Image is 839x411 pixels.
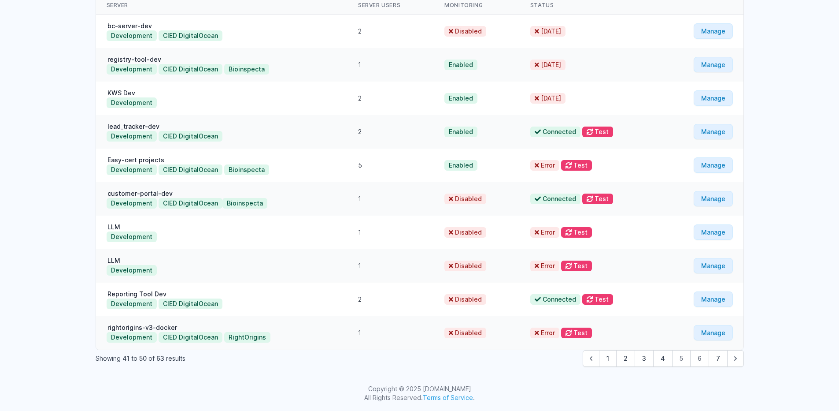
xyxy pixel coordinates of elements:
[530,227,559,238] span: Error
[224,164,269,175] button: Bioinspecta
[107,131,157,142] button: Development
[444,127,477,137] span: Enabled
[727,350,744,367] button: Next &raquo;
[530,160,559,171] span: Error
[96,355,121,362] span: Showing
[107,164,157,175] button: Development
[107,22,153,30] a: bc-server-dev
[561,261,592,271] button: Test
[347,115,434,149] td: 2
[444,261,486,271] span: Disabled
[159,164,222,175] button: CIED DigitalOcean
[347,182,434,216] td: 1
[561,160,592,171] button: Test
[561,328,592,338] button: Test
[444,328,486,338] span: Disabled
[694,124,733,139] a: Manage
[530,93,565,104] span: [DATE]
[423,394,473,401] a: Terms of Service
[159,131,222,142] button: CIED DigitalOcean
[96,350,744,367] nav: Pagination Navigation
[530,26,565,37] span: [DATE]
[530,60,565,70] span: [DATE]
[107,97,157,108] button: Development
[347,82,434,115] td: 2
[107,64,157,75] button: Development
[690,350,709,367] button: Go to page 6
[694,258,733,273] a: Manage
[444,160,477,171] span: Enabled
[107,123,160,130] a: lead_tracker-dev
[347,316,434,350] td: 1
[530,328,559,338] span: Error
[582,194,613,204] button: Test
[159,30,222,41] button: CIED DigitalOcean
[156,355,164,362] span: 63
[694,157,733,173] a: Manage
[107,156,165,164] a: Easy-cert projects
[444,60,477,70] span: Enabled
[222,198,267,209] button: Bioinspecta
[530,294,580,305] span: Connected
[107,56,162,63] a: registry-tool-dev
[530,194,580,204] span: Connected
[159,64,222,75] button: CIED DigitalOcean
[159,299,222,309] button: CIED DigitalOcean
[107,30,157,41] button: Development
[107,89,136,97] a: KWS Dev
[347,249,434,283] td: 1
[694,224,733,240] a: Manage
[107,324,178,331] a: rightorigins-v3-docker
[107,332,157,343] button: Development
[107,265,157,276] button: Development
[444,194,486,204] span: Disabled
[599,350,617,367] button: Go to page 1
[159,198,222,209] button: CIED DigitalOcean
[107,232,157,242] button: Development
[444,227,486,238] span: Disabled
[148,355,155,362] span: of
[694,90,733,106] a: Manage
[694,57,733,72] a: Manage
[694,325,733,340] a: Manage
[224,332,270,343] button: RightOrigins
[530,127,580,137] span: Connected
[672,350,691,367] span: 5
[694,191,733,206] a: Manage
[131,355,137,362] span: to
[347,149,434,182] td: 5
[616,350,635,367] button: Go to page 2
[694,291,733,307] a: Manage
[166,355,185,362] span: results
[709,350,728,367] button: Go to page 7
[583,350,599,367] button: &laquo; Previous
[107,290,167,298] a: Reporting Tool Dev
[224,64,269,75] button: Bioinspecta
[107,190,174,197] a: customer-portal-dev
[635,350,654,367] button: Go to page 3
[347,48,434,82] td: 1
[139,355,147,362] span: 50
[444,294,486,305] span: Disabled
[530,261,559,271] span: Error
[444,26,486,37] span: Disabled
[107,299,157,309] button: Development
[159,332,222,343] button: CIED DigitalOcean
[653,350,673,367] button: Go to page 4
[347,216,434,249] td: 1
[582,127,613,137] button: Test
[444,93,477,104] span: Enabled
[107,223,121,231] a: LLM
[694,23,733,39] a: Manage
[347,283,434,316] td: 2
[122,355,129,362] span: 41
[582,294,613,305] button: Test
[347,15,434,49] td: 2
[561,227,592,238] button: Test
[107,198,157,209] button: Development
[107,257,121,264] a: LLM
